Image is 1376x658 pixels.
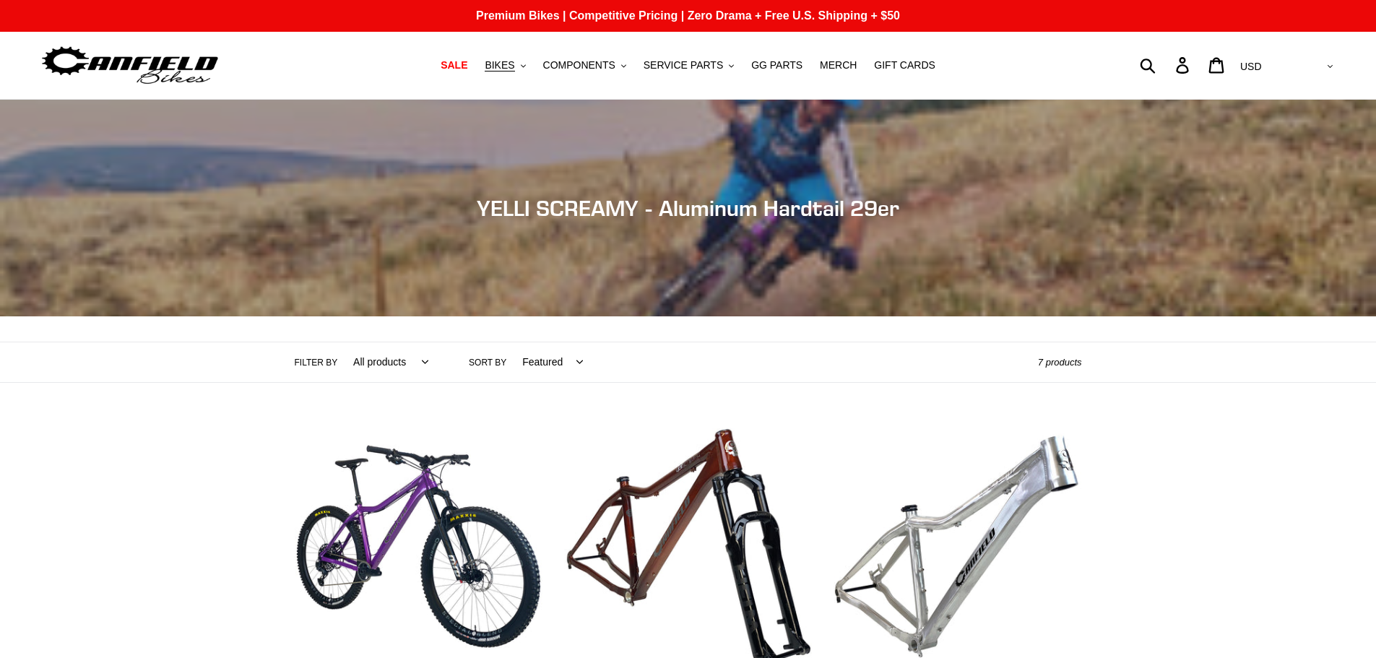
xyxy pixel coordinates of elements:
[536,56,633,75] button: COMPONENTS
[477,56,532,75] button: BIKES
[295,356,338,369] label: Filter by
[485,59,514,72] span: BIKES
[433,56,475,75] a: SALE
[40,43,220,88] img: Canfield Bikes
[477,195,899,221] span: YELLI SCREAMY - Aluminum Hardtail 29er
[469,356,506,369] label: Sort by
[751,59,802,72] span: GG PARTS
[867,56,943,75] a: GIFT CARDS
[820,59,857,72] span: MERCH
[441,59,467,72] span: SALE
[744,56,810,75] a: GG PARTS
[636,56,741,75] button: SERVICE PARTS
[644,59,723,72] span: SERVICE PARTS
[543,59,615,72] span: COMPONENTS
[1038,357,1082,368] span: 7 products
[1148,49,1185,81] input: Search
[874,59,935,72] span: GIFT CARDS
[813,56,864,75] a: MERCH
